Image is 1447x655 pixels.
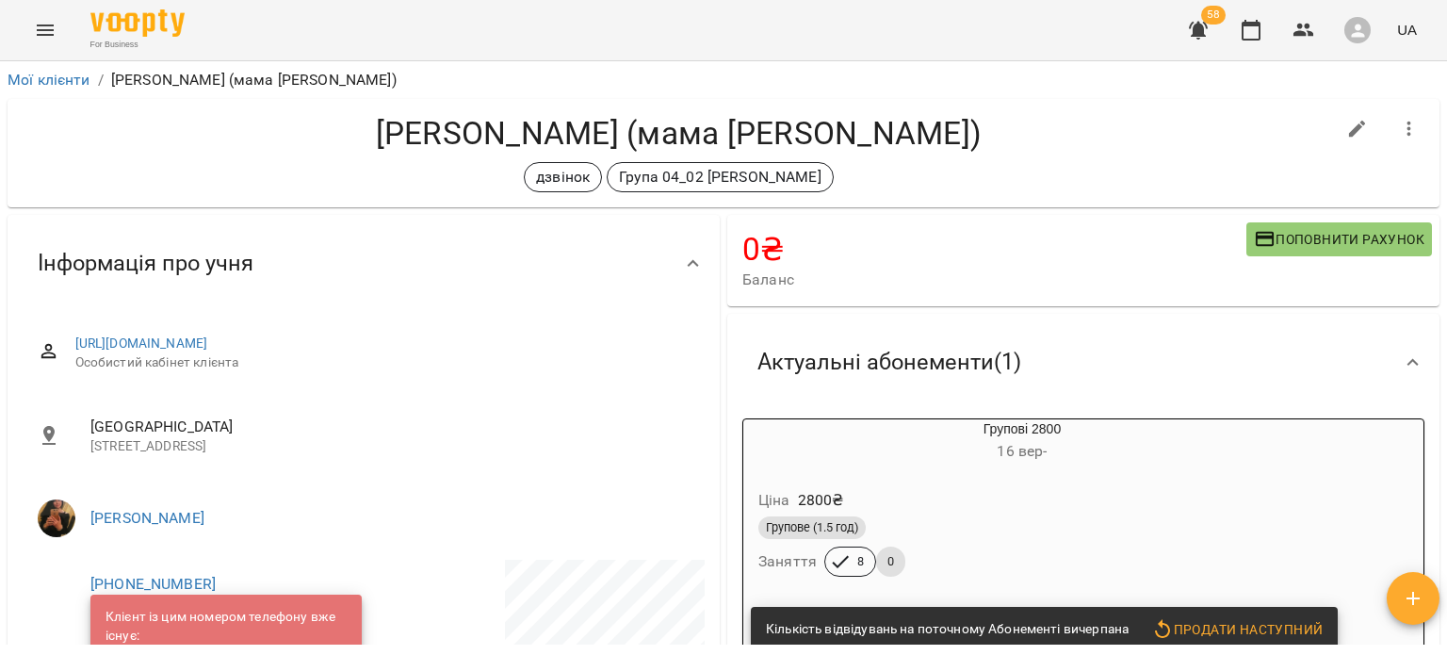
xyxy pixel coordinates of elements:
[90,437,690,456] p: [STREET_ADDRESS]
[90,575,216,593] a: [PHONE_NUMBER]
[758,519,866,536] span: Групове (1.5 год)
[743,419,834,465] div: Групові 2800
[758,549,817,575] h6: Заняття
[619,166,821,188] p: Група 04_02 [PERSON_NAME]
[727,314,1439,411] div: Актуальні абонементи(1)
[607,162,834,192] div: Група 04_02 [PERSON_NAME]
[798,489,844,512] p: 2800 ₴
[846,553,875,570] span: 8
[1254,228,1424,251] span: Поповнити рахунок
[757,348,1021,377] span: Актуальні абонементи ( 1 )
[876,553,905,570] span: 0
[38,499,75,537] img: Шпортун Тетяна Олександрівна
[90,9,185,37] img: Voopty Logo
[23,114,1335,153] h4: [PERSON_NAME] (мама [PERSON_NAME])
[1246,222,1432,256] button: Поповнити рахунок
[90,509,204,527] a: [PERSON_NAME]
[742,269,1246,291] span: Баланс
[1201,6,1226,25] span: 58
[38,249,253,278] span: Інформація про учня
[23,8,68,53] button: Menu
[758,487,790,514] h6: Ціна
[75,353,690,372] span: Особистий кабінет клієнта
[8,215,720,312] div: Інформація про учня
[536,166,590,188] p: дзвінок
[743,419,1211,599] button: Групові 280016 вер- Ціна2800₴Групове (1.5 год)Заняття80
[8,69,1439,91] nav: breadcrumb
[524,162,602,192] div: дзвінок
[997,442,1047,460] span: 16 вер -
[834,419,1211,465] div: Групові 2800
[90,416,690,438] span: [GEOGRAPHIC_DATA]
[90,39,185,51] span: For Business
[1151,618,1323,641] span: Продати наступний
[1144,613,1330,647] button: Продати наступний
[1390,12,1424,47] button: UA
[8,71,90,89] a: Мої клієнти
[1397,20,1417,40] span: UA
[98,69,104,91] li: /
[742,230,1246,269] h4: 0 ₴
[766,613,1129,647] div: Кількість відвідувань на поточному Абонементі вичерпана
[75,336,208,351] a: [URL][DOMAIN_NAME]
[111,69,397,91] p: [PERSON_NAME] (мама [PERSON_NAME])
